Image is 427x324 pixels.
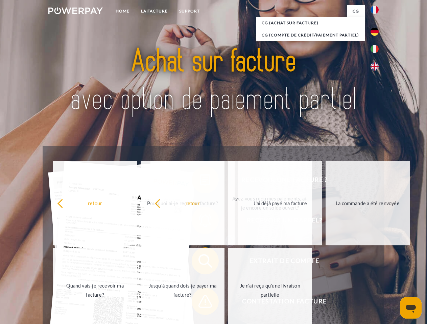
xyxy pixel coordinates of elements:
[256,29,365,41] a: CG (Compte de crédit/paiement partiel)
[57,198,133,208] div: retour
[145,281,221,299] div: Jusqu'à quand dois-je payer ma facture?
[330,198,406,208] div: La commande a été renvoyée
[347,5,365,17] a: CG
[242,198,318,208] div: J'ai déjà payé ma facture
[232,281,308,299] div: Je n'ai reçu qu'une livraison partielle
[371,62,379,71] img: en
[371,45,379,53] img: it
[173,5,206,17] a: Support
[48,7,103,14] img: logo-powerpay-white.svg
[371,28,379,36] img: de
[110,5,135,17] a: Home
[57,281,133,299] div: Quand vais-je recevoir ma facture?
[371,6,379,14] img: fr
[155,198,231,208] div: retour
[400,297,422,319] iframe: Bouton de lancement de la fenêtre de messagerie
[256,17,365,29] a: CG (achat sur facture)
[135,5,173,17] a: LA FACTURE
[65,32,362,129] img: title-powerpay_fr.svg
